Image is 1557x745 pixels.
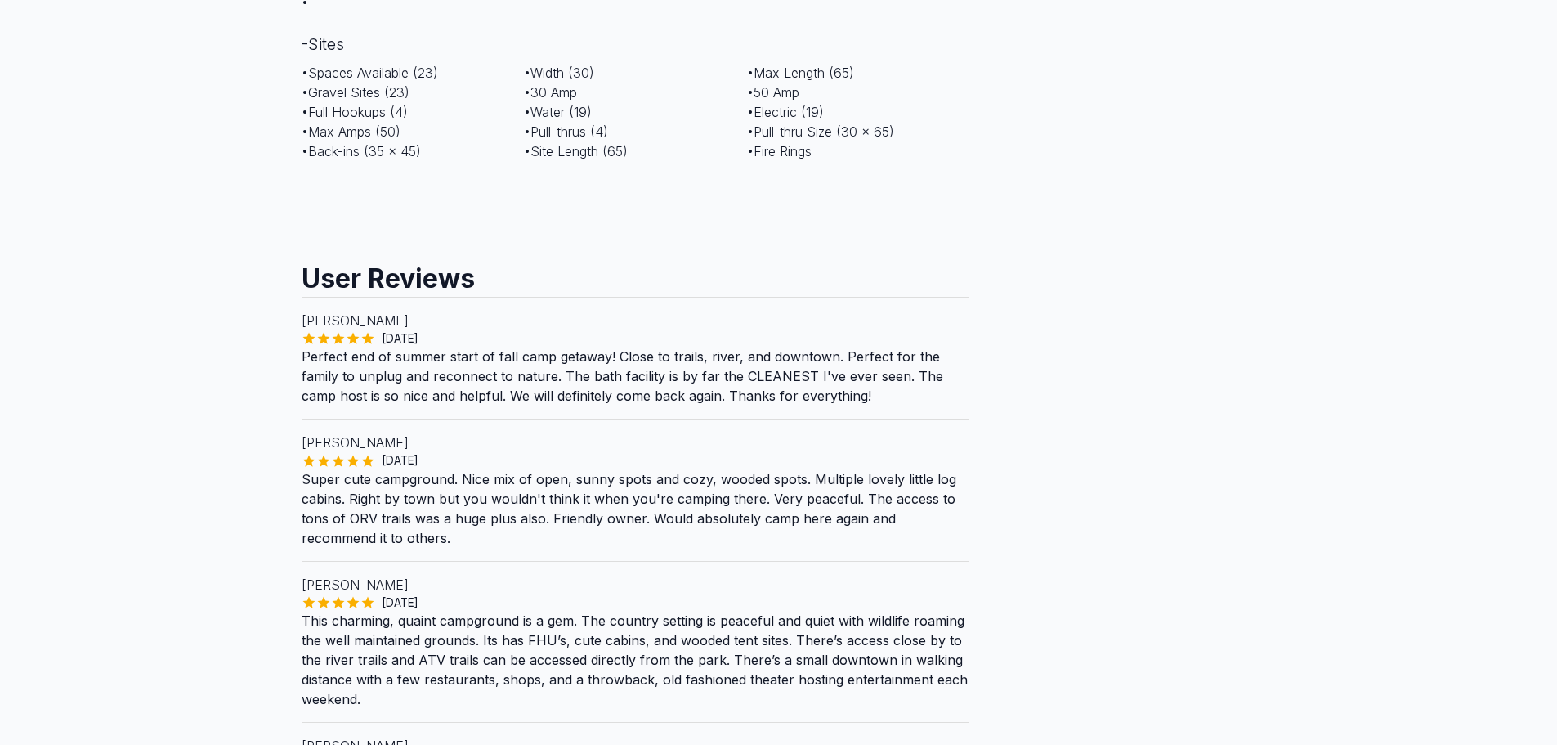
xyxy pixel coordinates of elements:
[524,123,608,140] span: • Pull-thrus (4)
[302,433,970,452] p: [PERSON_NAME]
[524,104,592,120] span: • Water (19)
[302,65,438,81] span: • Spaces Available (23)
[747,143,812,159] span: • Fire Rings
[302,25,970,63] h3: - Sites
[747,123,894,140] span: • Pull-thru Size (30 x 65)
[375,452,425,469] span: [DATE]
[302,123,400,140] span: • Max Amps (50)
[747,65,854,81] span: • Max Length (65)
[524,65,594,81] span: • Width (30)
[524,84,577,101] span: • 30 Amp
[747,104,824,120] span: • Electric (19)
[302,248,970,297] h2: User Reviews
[747,84,799,101] span: • 50 Amp
[302,469,970,548] p: Super cute campground. Nice mix of open, sunny spots and cozy, wooded spots. Multiple lovely litt...
[302,347,970,406] p: Perfect end of summer start of fall camp getaway! Close to trails, river, and downtown. Perfect f...
[302,143,421,159] span: • Back-ins (35 x 45)
[302,174,970,248] iframe: Advertisement
[302,611,970,709] p: This charming, quaint campground is a gem. The country setting is peaceful and quiet with wildlif...
[302,575,970,595] p: [PERSON_NAME]
[524,143,628,159] span: • Site Length (65)
[302,311,970,330] p: [PERSON_NAME]
[375,595,425,611] span: [DATE]
[302,84,409,101] span: • Gravel Sites (23)
[302,104,408,120] span: • Full Hookups (4)
[375,330,425,347] span: [DATE]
